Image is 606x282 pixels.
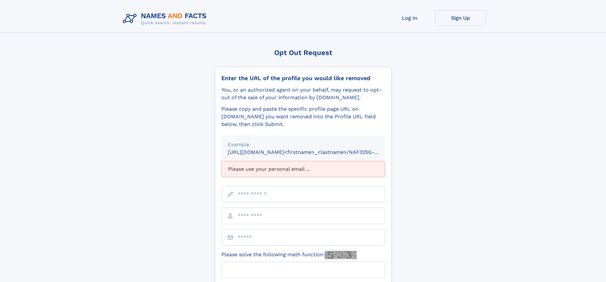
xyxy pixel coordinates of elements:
div: Opt Out Request [215,49,392,57]
a: Log In [384,10,435,26]
a: Sign Up [435,10,486,26]
small: [URL][DOMAIN_NAME]<firstname>_<lastname>/NAF325G-xxxxxxxx [228,149,397,155]
label: Please solve the following math function: [221,251,357,259]
img: Logo Names and Facts [120,10,212,27]
div: Please use your personal email ... [221,161,385,177]
div: You, or an authorized agent on your behalf, may request to opt-out of the sale of your informatio... [221,86,385,101]
div: Example: [228,141,379,148]
div: Please copy and paste the specific profile page URL on [DOMAIN_NAME] you want removed into the Pr... [221,105,385,128]
div: Enter the URL of the profile you would like removed [221,75,385,82]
